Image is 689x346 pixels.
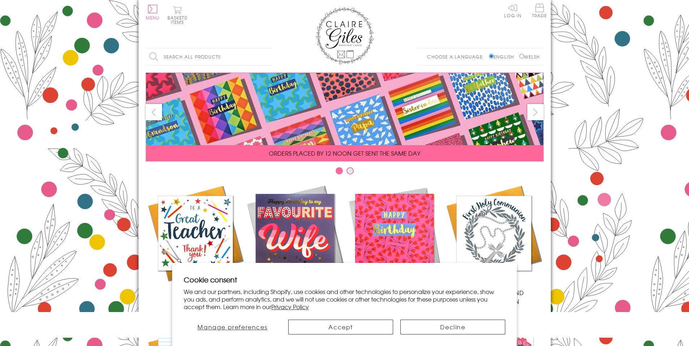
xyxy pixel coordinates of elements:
[504,4,522,18] a: Log In
[184,274,505,285] h2: Cookie consent
[184,320,281,334] button: Manage preferences
[171,14,187,25] span: 0 items
[316,7,374,64] img: Claire Giles Greetings Cards
[146,49,272,65] input: Search all products
[489,54,494,59] input: English
[197,323,267,331] span: Manage preferences
[184,288,505,310] p: We and our partners, including Shopify, use cookies and other technologies to personalize your ex...
[146,14,160,21] span: Menu
[269,149,420,157] span: ORDERS PLACED BY 12 NOON GET SENT THE SAME DAY
[271,302,309,311] a: Privacy Policy
[288,320,393,334] button: Accept
[427,53,488,60] p: Choose a language:
[167,6,187,24] button: Basket0 items
[146,5,160,20] button: Menu
[532,4,547,19] a: Trade
[146,183,245,297] a: Academic
[345,183,444,297] a: Birthdays
[489,53,518,60] label: English
[519,54,524,59] input: Welsh
[346,167,354,174] button: Carousel Page 2
[532,4,547,18] span: Trade
[444,183,544,306] a: Communion and Confirmation
[519,53,540,60] label: Welsh
[336,167,343,174] button: Carousel Page 1 (Current Slide)
[146,167,544,178] div: Carousel Pagination
[265,49,272,65] input: Search
[245,183,345,297] a: New Releases
[527,104,544,120] button: next
[146,104,162,120] button: prev
[400,320,505,334] button: Decline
